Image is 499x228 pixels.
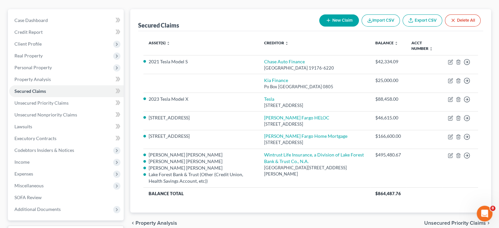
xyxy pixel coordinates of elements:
[264,115,329,120] a: [PERSON_NAME] Fargo HELOC
[9,14,124,26] a: Case Dashboard
[375,96,401,102] div: $88,458.00
[135,220,177,226] span: Property Analysis
[5,52,108,120] div: 🚨ATTN: [GEOGRAPHIC_DATA] of [US_STATE]The court has added a new Credit Counseling Field that we n...
[10,178,15,183] button: Emoji picker
[9,73,124,85] a: Property Analysis
[264,84,365,90] div: Po Box [GEOGRAPHIC_DATA] 0805
[10,72,102,116] div: The court has added a new Credit Counseling Field that we need to update upon filing. Please remo...
[42,178,47,183] button: Start recording
[130,220,135,226] i: chevron_left
[394,41,398,45] i: unfold_more
[9,85,124,97] a: Secured Claims
[411,40,433,51] a: Acct Number unfold_more
[424,220,491,226] button: Unsecured Priority Claims chevron_right
[14,195,42,200] span: SOFA Review
[264,96,274,102] a: Tesla
[149,58,254,65] li: 2021 Tesla Model S
[375,191,401,196] span: $864,487.76
[9,26,124,38] a: Credit Report
[9,121,124,133] a: Lawsuits
[429,47,433,51] i: unfold_more
[9,109,124,121] a: Unsecured Nonpriority Claims
[149,114,254,121] li: [STREET_ADDRESS]
[486,220,491,226] i: chevron_right
[21,178,26,183] button: Gif picker
[6,164,126,175] textarea: Message…
[375,77,401,84] div: $25,000.00
[264,152,364,164] a: Wintrust Life Insurance, a Division of Lake Forest Bank & Trust Co., N.A.
[264,77,288,83] a: Kia Finance
[149,171,254,184] li: Lake Forest Bank & Trust (Other (Credit Union, Health Savings Account, etc))
[14,147,74,153] span: Codebtors Insiders & Notices
[264,59,305,64] a: Chase Auto Finance
[130,220,177,226] button: chevron_left Property Analysis
[115,3,127,14] div: Close
[375,40,398,45] a: Balance unfold_more
[14,100,69,106] span: Unsecured Priority Claims
[113,175,123,186] button: Send a message…
[264,65,365,71] div: [GEOGRAPHIC_DATA] 19176-6220
[149,158,254,165] li: [PERSON_NAME] [PERSON_NAME]
[31,178,36,183] button: Upload attachment
[264,102,365,109] div: [STREET_ADDRESS]
[9,97,124,109] a: Unsecured Priority Claims
[149,165,254,171] li: [PERSON_NAME] [PERSON_NAME]
[375,152,401,158] div: $495,480.67
[375,133,401,139] div: $166,600.00
[14,124,32,129] span: Lawsuits
[166,41,170,45] i: unfold_more
[445,14,481,27] button: Delete All
[264,40,289,45] a: Creditor unfold_more
[143,188,370,199] th: Balance Total
[9,133,124,144] a: Executory Contracts
[14,171,33,176] span: Expenses
[477,206,492,221] iframe: Intercom live chat
[14,88,46,94] span: Secured Claims
[149,40,170,45] a: Asset(s) unfold_more
[362,14,400,27] button: Import CSV
[103,3,115,15] button: Home
[10,122,62,126] div: [PERSON_NAME] • 4h ago
[149,133,254,139] li: [STREET_ADDRESS]
[14,65,52,70] span: Personal Property
[264,139,365,146] div: [STREET_ADDRESS]
[375,114,401,121] div: $46,615.00
[14,159,30,165] span: Income
[285,41,289,45] i: unfold_more
[4,3,17,15] button: go back
[14,183,44,188] span: Miscellaneous
[14,112,77,117] span: Unsecured Nonpriority Claims
[32,3,74,8] h1: [PERSON_NAME]
[14,206,61,212] span: Additional Documents
[19,4,29,14] img: Profile image for Katie
[490,206,495,211] span: 8
[149,96,254,102] li: 2023 Tesla Model X
[264,165,365,177] div: [GEOGRAPHIC_DATA][STREET_ADDRESS][PERSON_NAME]
[14,41,42,47] span: Client Profile
[375,58,401,65] div: $42,334.09
[319,14,359,27] button: New Claim
[9,192,124,203] a: SOFA Review
[14,17,48,23] span: Case Dashboard
[10,56,94,68] b: 🚨ATTN: [GEOGRAPHIC_DATA] of [US_STATE]
[138,21,179,29] div: Secured Claims
[14,135,56,141] span: Executory Contracts
[403,14,442,27] a: Export CSV
[264,121,365,127] div: [STREET_ADDRESS]
[14,76,51,82] span: Property Analysis
[149,152,254,158] li: [PERSON_NAME] [PERSON_NAME]
[424,220,486,226] span: Unsecured Priority Claims
[14,53,43,58] span: Real Property
[5,52,126,135] div: Katie says…
[264,133,347,139] a: [PERSON_NAME] Fargo Home Mortgage
[14,29,43,35] span: Credit Report
[32,8,61,15] p: Active 3h ago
